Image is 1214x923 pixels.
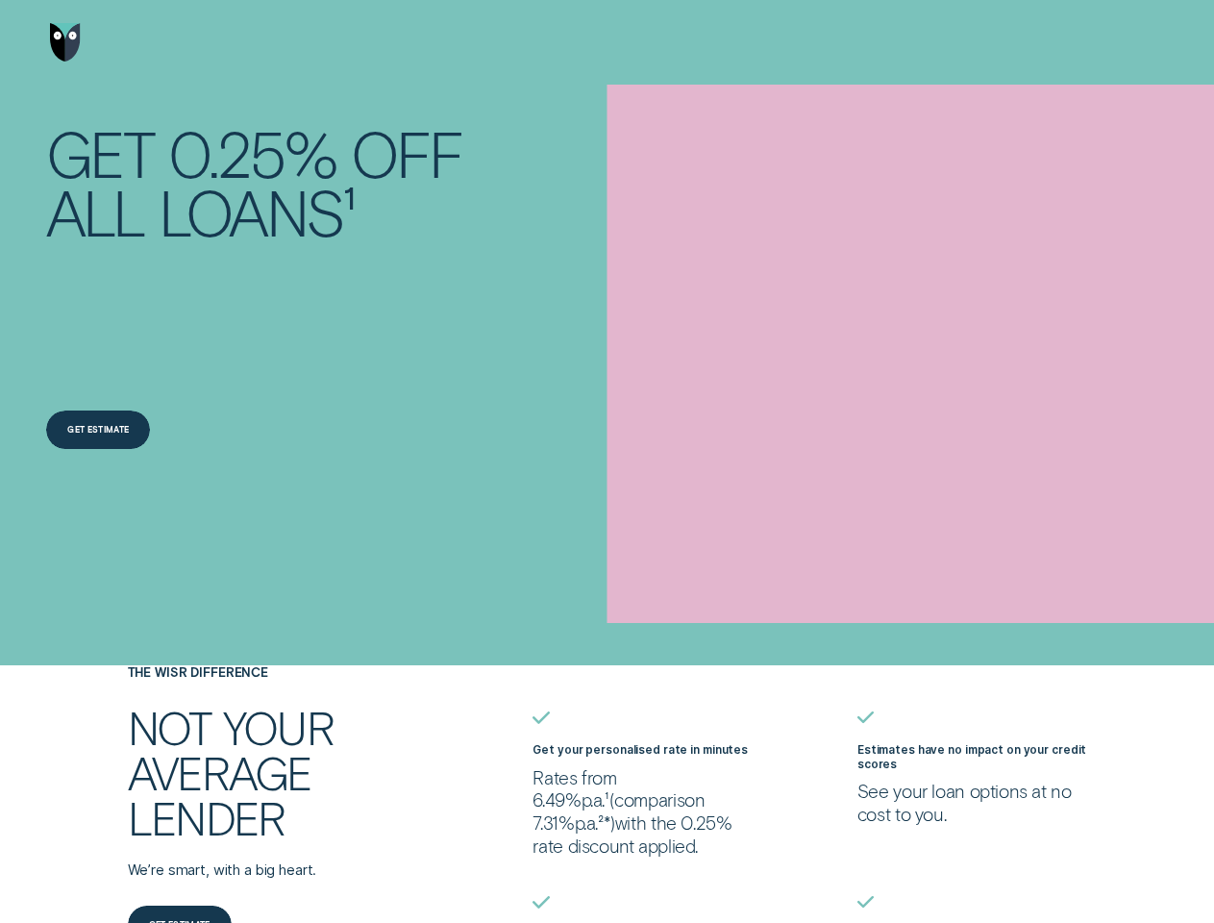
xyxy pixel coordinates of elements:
[50,23,82,61] img: Wisr
[533,766,762,858] p: Rates from 6.49% ¹ comparison 7.31% ²* with the 0.25% rate discount applied.
[575,811,598,834] span: p.a.
[857,780,1087,826] p: See your loan options at no cost to you.
[609,811,615,834] span: )
[46,123,519,240] h4: Get 0.25% off all loans¹
[575,811,598,834] span: Per Annum
[128,705,406,839] h2: Not your average lender
[609,788,615,811] span: (
[582,788,605,811] span: p.a.
[582,788,605,811] span: Per Annum
[128,861,438,881] p: We’re smart, with a big heart.
[857,743,1086,771] label: Estimates have no impact on your credit scores
[46,411,150,448] a: Get estimate
[533,743,748,757] label: Get your personalised rate in minutes
[128,665,438,680] h4: THE WISR DIFFERENCE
